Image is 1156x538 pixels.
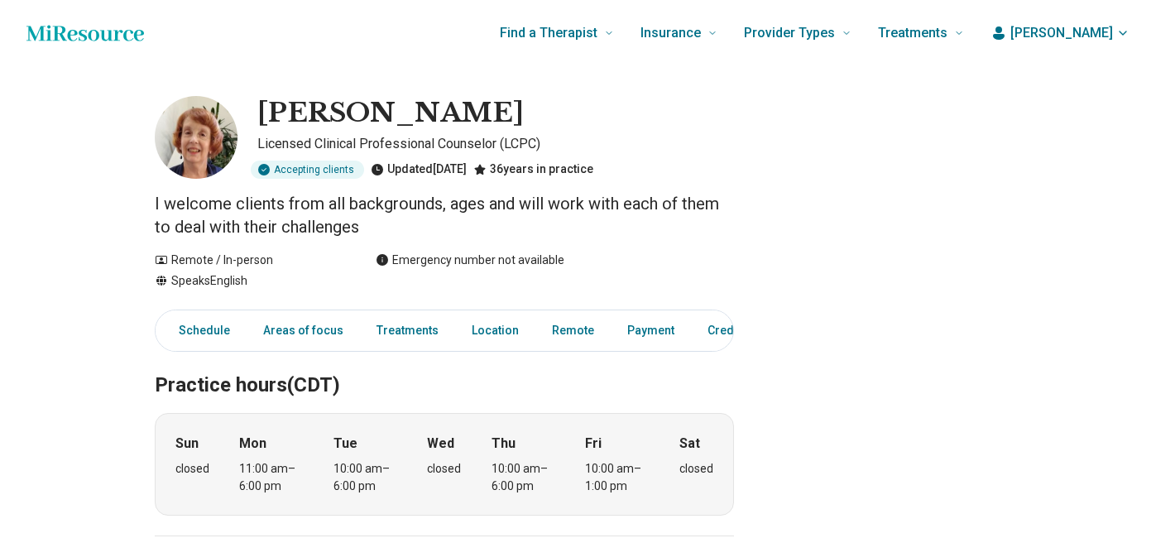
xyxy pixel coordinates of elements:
[878,22,947,45] span: Treatments
[257,96,524,131] h1: [PERSON_NAME]
[251,161,364,179] div: Accepting clients
[492,460,555,495] div: 10:00 am – 6:00 pm
[473,161,593,179] div: 36 years in practice
[253,314,353,348] a: Areas of focus
[155,413,734,516] div: When does the program meet?
[617,314,684,348] a: Payment
[367,314,448,348] a: Treatments
[640,22,701,45] span: Insurance
[257,134,734,154] p: Licensed Clinical Professional Counselor (LCPC)
[155,252,343,269] div: Remote / In-person
[585,434,602,454] strong: Fri
[585,460,649,495] div: 10:00 am – 1:00 pm
[679,434,700,454] strong: Sat
[376,252,564,269] div: Emergency number not available
[155,192,734,238] p: I welcome clients from all backgrounds, ages and will work with each of them to deal with their c...
[492,434,516,454] strong: Thu
[371,161,467,179] div: Updated [DATE]
[427,434,454,454] strong: Wed
[462,314,529,348] a: Location
[155,332,734,400] h2: Practice hours (CDT)
[26,17,144,50] a: Home page
[333,434,357,454] strong: Tue
[175,460,209,478] div: closed
[239,460,303,495] div: 11:00 am – 6:00 pm
[155,96,237,179] img: Paula Barickman, Licensed Clinical Professional Counselor (LCPC)
[1010,23,1113,43] span: [PERSON_NAME]
[333,460,397,495] div: 10:00 am – 6:00 pm
[159,314,240,348] a: Schedule
[698,314,780,348] a: Credentials
[239,434,266,454] strong: Mon
[744,22,835,45] span: Provider Types
[427,460,461,478] div: closed
[542,314,604,348] a: Remote
[155,272,343,290] div: Speaks English
[175,434,199,454] strong: Sun
[500,22,597,45] span: Find a Therapist
[991,23,1130,43] button: [PERSON_NAME]
[679,460,713,478] div: closed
